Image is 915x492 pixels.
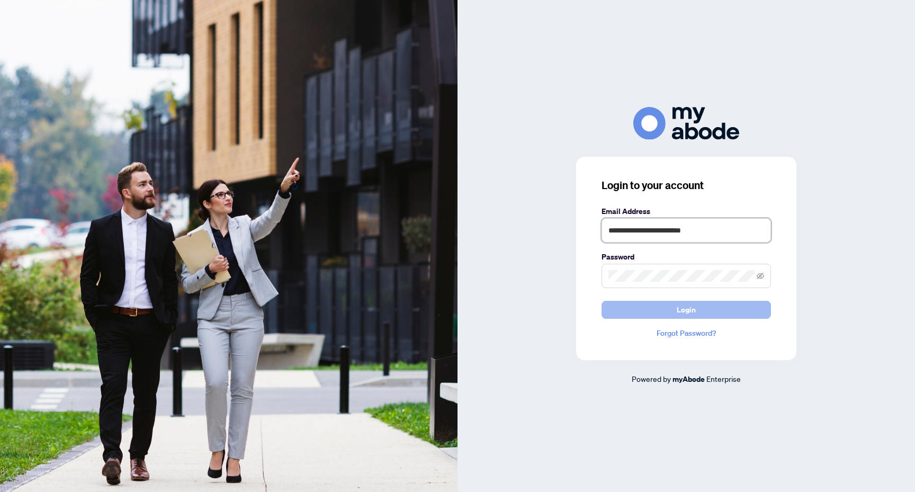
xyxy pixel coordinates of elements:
[602,251,771,263] label: Password
[602,205,771,217] label: Email Address
[757,272,764,280] span: eye-invisible
[602,301,771,319] button: Login
[602,178,771,193] h3: Login to your account
[672,373,705,385] a: myAbode
[677,301,696,318] span: Login
[633,107,739,139] img: ma-logo
[706,374,741,383] span: Enterprise
[602,327,771,339] a: Forgot Password?
[632,374,671,383] span: Powered by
